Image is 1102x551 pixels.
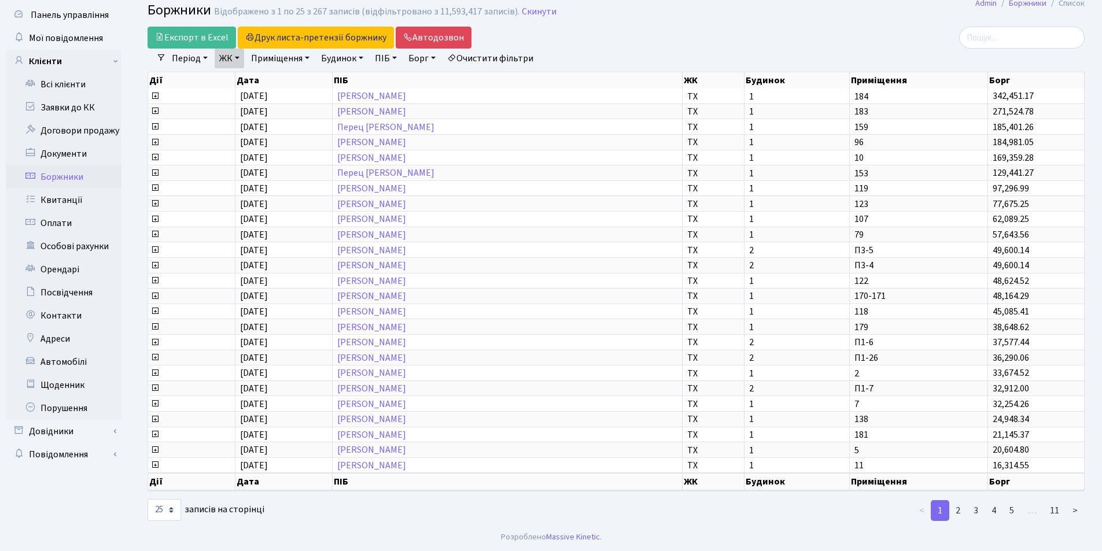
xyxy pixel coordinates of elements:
[749,323,845,332] span: 1
[240,367,268,380] span: [DATE]
[687,199,740,209] span: ТХ
[749,153,845,162] span: 1
[687,107,740,116] span: ТХ
[240,352,268,364] span: [DATE]
[993,413,1029,426] span: 24,948.34
[522,6,556,17] a: Скинути
[749,92,845,101] span: 1
[687,400,740,409] span: ТХ
[993,198,1029,210] span: 77,675.25
[337,90,406,103] a: [PERSON_NAME]
[749,169,845,178] span: 1
[337,213,406,225] a: [PERSON_NAME]
[396,27,471,49] a: Автодозвон
[240,336,268,349] span: [DATE]
[6,281,121,304] a: Посвідчення
[687,338,740,347] span: ТХ
[501,531,602,543] div: Розроблено .
[749,415,845,424] span: 1
[6,165,121,188] a: Боржники
[235,473,332,490] th: Дата
[687,261,740,270] span: ТХ
[337,398,406,411] a: [PERSON_NAME]
[148,72,235,88] th: Дії
[687,353,740,363] span: ТХ
[854,446,983,455] span: 5
[854,323,983,332] span: 179
[240,275,268,287] span: [DATE]
[854,276,983,286] span: 122
[337,413,406,426] a: [PERSON_NAME]
[993,398,1029,411] span: 32,254.26
[6,50,121,73] a: Клієнти
[240,244,268,257] span: [DATE]
[240,259,268,272] span: [DATE]
[854,123,983,132] span: 159
[6,235,121,258] a: Особові рахунки
[6,420,121,443] a: Довідники
[949,500,967,521] a: 2
[850,473,988,490] th: Приміщення
[683,72,745,88] th: ЖК
[687,123,740,132] span: ТХ
[240,444,268,457] span: [DATE]
[240,167,268,180] span: [DATE]
[240,413,268,426] span: [DATE]
[148,27,236,49] a: Експорт в Excel
[167,49,212,68] a: Період
[749,446,845,455] span: 1
[238,27,394,49] button: Друк листа-претензії боржнику
[240,305,268,318] span: [DATE]
[854,246,983,255] span: П3-5
[854,338,983,347] span: П1-6
[854,400,983,409] span: 7
[687,246,740,255] span: ТХ
[337,275,406,287] a: [PERSON_NAME]
[993,151,1034,164] span: 169,359.28
[240,136,268,149] span: [DATE]
[988,72,1085,88] th: Борг
[993,121,1034,134] span: 185,401.26
[749,107,845,116] span: 1
[337,228,406,241] a: [PERSON_NAME]
[370,49,401,68] a: ПІБ
[854,107,983,116] span: 183
[6,27,121,50] a: Мої повідомлення
[337,198,406,210] a: [PERSON_NAME]
[993,367,1029,380] span: 33,674.52
[854,415,983,424] span: 138
[749,338,845,347] span: 2
[337,259,406,272] a: [PERSON_NAME]
[687,384,740,393] span: ТХ
[749,184,845,193] span: 1
[993,336,1029,349] span: 37,577.44
[6,212,121,235] a: Оплати
[6,188,121,212] a: Квитанції
[443,49,538,68] a: Очистити фільтри
[337,459,406,472] a: [PERSON_NAME]
[687,446,740,455] span: ТХ
[931,500,949,521] a: 1
[337,105,406,118] a: [PERSON_NAME]
[749,384,845,393] span: 2
[246,49,314,68] a: Приміщення
[687,92,740,101] span: ТХ
[6,327,121,350] a: Адреси
[337,336,406,349] a: [PERSON_NAME]
[148,499,181,521] select: записів на сторінці
[337,290,406,302] a: [PERSON_NAME]
[240,290,268,302] span: [DATE]
[854,230,983,239] span: 79
[749,230,845,239] span: 1
[337,182,406,195] a: [PERSON_NAME]
[967,500,985,521] a: 3
[6,73,121,96] a: Всі клієнти
[240,121,268,134] span: [DATE]
[854,92,983,101] span: 184
[854,384,983,393] span: П1-7
[337,121,434,134] a: Перец [PERSON_NAME]
[993,90,1034,103] span: 342,451.17
[749,430,845,439] span: 1
[745,72,850,88] th: Будинок
[240,90,268,103] span: [DATE]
